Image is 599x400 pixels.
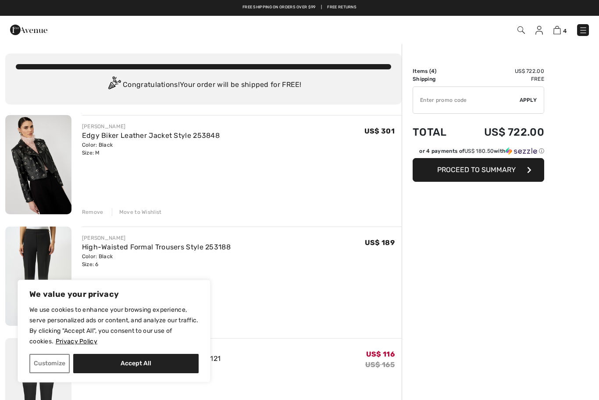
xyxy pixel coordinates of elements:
[413,158,544,182] button: Proceed to Summary
[5,115,71,214] img: Edgy Biker Leather Jacket Style 253848
[10,25,47,33] a: 1ère Avenue
[82,208,103,216] div: Remove
[10,21,47,39] img: 1ère Avenue
[82,234,231,242] div: [PERSON_NAME]
[413,67,460,75] td: Items ( )
[29,354,70,373] button: Customize
[82,131,220,140] a: Edgy Biker Leather Jacket Style 253848
[364,127,395,135] span: US$ 301
[431,68,435,74] span: 4
[29,305,199,347] p: We use cookies to enhance your browsing experience, serve personalized ads or content, and analyz...
[413,117,460,147] td: Total
[365,238,395,247] span: US$ 189
[464,148,494,154] span: US$ 180.50
[82,252,231,268] div: Color: Black Size: 6
[413,75,460,83] td: Shipping
[413,87,520,113] input: Promo code
[73,354,199,373] button: Accept All
[520,96,537,104] span: Apply
[16,76,391,94] div: Congratulations! Your order will be shipped for FREE!
[82,123,220,130] div: [PERSON_NAME]
[55,337,98,346] a: Privacy Policy
[82,243,231,251] a: High-Waisted Formal Trousers Style 253188
[366,350,395,358] span: US$ 116
[321,4,322,11] span: |
[419,147,544,155] div: or 4 payments of with
[18,280,210,382] div: We value your privacy
[82,141,220,157] div: Color: Black Size: M
[579,26,588,35] img: Menu
[105,76,123,94] img: Congratulation2.svg
[553,25,567,35] a: 4
[365,360,395,369] s: US$ 165
[553,26,561,34] img: Shopping Bag
[535,26,543,35] img: My Info
[460,67,544,75] td: US$ 722.00
[460,75,544,83] td: Free
[517,26,525,34] img: Search
[327,4,357,11] a: Free Returns
[112,208,162,216] div: Move to Wishlist
[437,166,516,174] span: Proceed to Summary
[242,4,316,11] a: Free shipping on orders over $99
[5,227,71,326] img: High-Waisted Formal Trousers Style 253188
[460,117,544,147] td: US$ 722.00
[413,147,544,158] div: or 4 payments ofUS$ 180.50withSezzle Click to learn more about Sezzle
[29,289,199,299] p: We value your privacy
[563,28,567,34] span: 4
[506,147,537,155] img: Sezzle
